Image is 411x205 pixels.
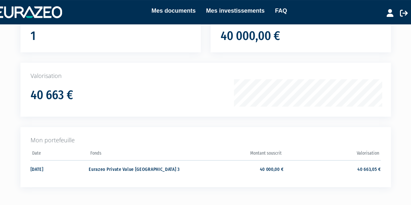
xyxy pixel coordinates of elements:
[89,148,186,160] th: Fonds
[31,72,381,80] p: Valorisation
[283,148,380,160] th: Valorisation
[283,160,380,177] td: 40 663,05 €
[31,148,89,160] th: Date
[186,148,283,160] th: Montant souscrit
[151,6,196,15] a: Mes documents
[31,88,73,102] h1: 40 663 €
[186,160,283,177] td: 40 000,00 €
[31,136,381,145] p: Mon portefeuille
[89,160,186,177] td: Eurazeo Private Value [GEOGRAPHIC_DATA] 3
[206,6,264,15] a: Mes investissements
[31,160,89,177] td: [DATE]
[275,6,287,15] a: FAQ
[221,29,280,43] h1: 40 000,00 €
[31,29,36,43] h1: 1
